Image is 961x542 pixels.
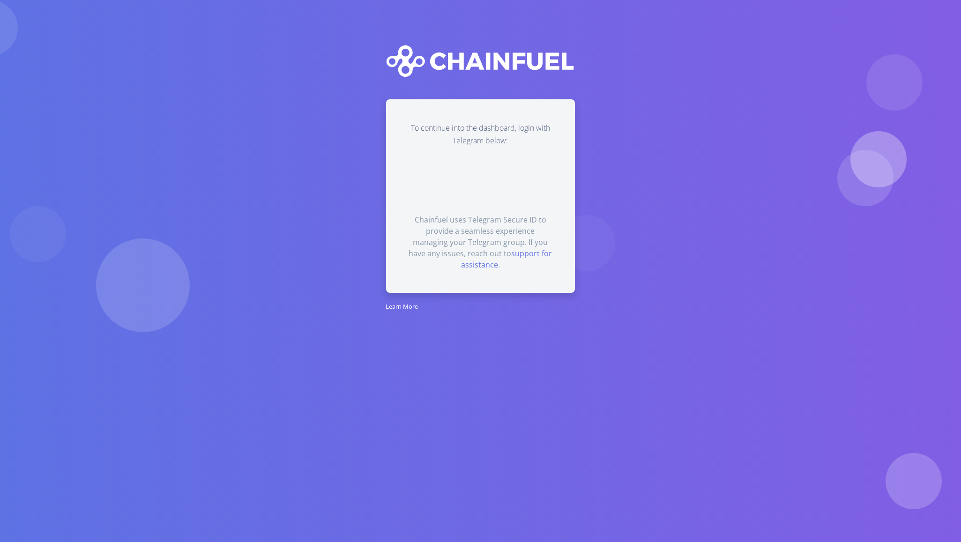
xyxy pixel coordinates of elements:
[386,45,575,77] img: logo-full-white.svg
[409,214,552,270] div: Chainfuel uses Telegram Secure ID to provide a seamless experience managing your Telegram group. ...
[409,122,552,147] p: To continue into the dashboard, login with Telegram below:
[461,248,552,270] a: support for assistance
[386,302,418,311] small: Learn More
[386,301,418,311] a: Learn More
